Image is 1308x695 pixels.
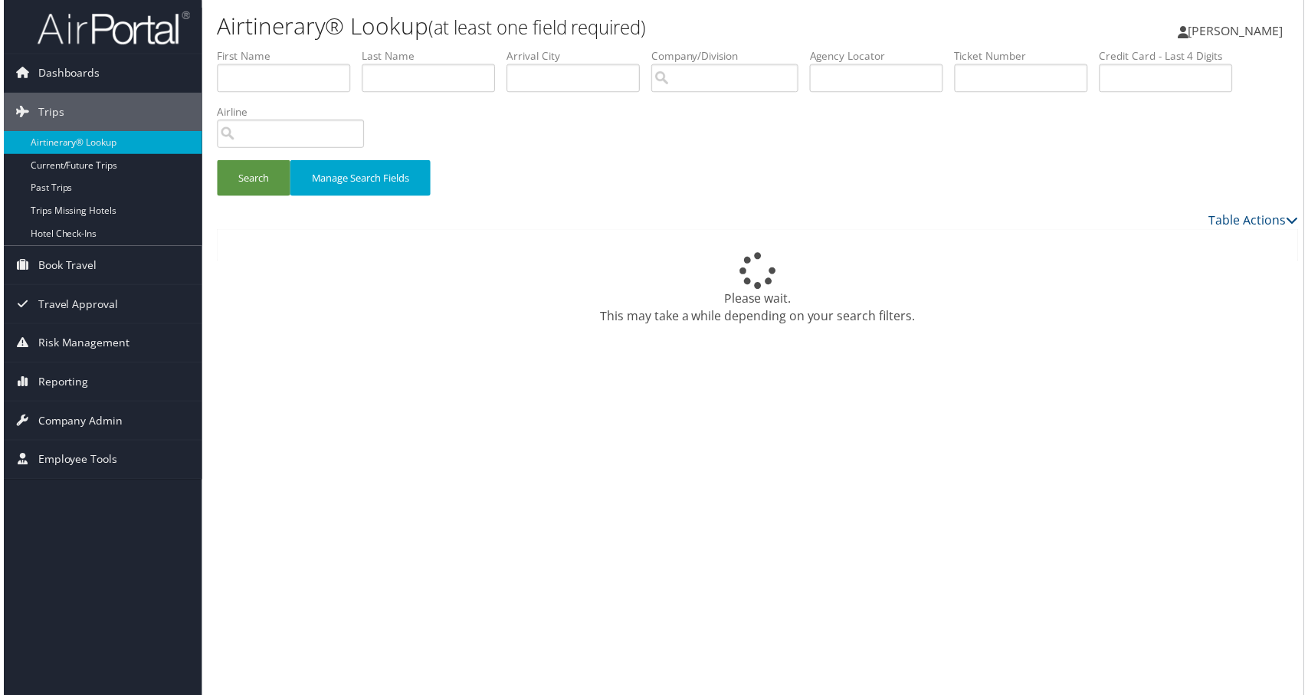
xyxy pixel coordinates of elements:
label: Last Name [360,48,506,64]
label: Airline [215,105,374,120]
label: Credit Card - Last 4 Digits [1102,48,1247,64]
label: Agency Locator [811,48,956,64]
span: Reporting [34,365,85,403]
div: Please wait. This may take a while depending on your search filters. [215,254,1302,327]
span: Travel Approval [34,287,115,325]
label: First Name [215,48,360,64]
label: Company/Division [651,48,811,64]
button: Manage Search Fields [288,161,429,197]
span: Employee Tools [34,443,114,481]
span: Company Admin [34,404,120,442]
img: airportal-logo.png [34,10,187,46]
span: Book Travel [34,248,93,286]
label: Ticket Number [956,48,1102,64]
span: [PERSON_NAME] [1192,22,1287,39]
button: Search [215,161,288,197]
h1: Airtinerary® Lookup [215,10,939,42]
span: Trips [34,93,61,132]
small: (at least one field required) [427,15,646,40]
a: Table Actions [1212,213,1302,230]
label: Arrival City [506,48,651,64]
a: [PERSON_NAME] [1181,8,1302,54]
span: Risk Management [34,326,126,364]
span: Dashboards [34,54,97,93]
